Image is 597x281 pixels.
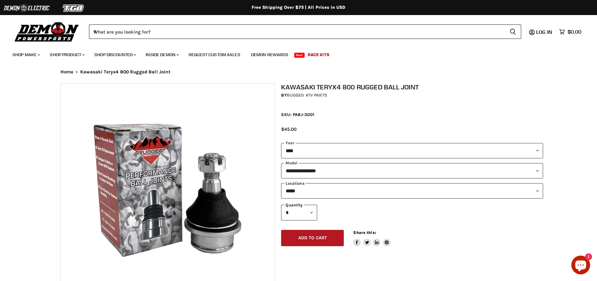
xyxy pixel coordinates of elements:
[505,24,521,39] button: Search
[281,183,543,199] select: keys
[281,111,543,118] div: SKU: PABJ-3001
[281,92,543,99] div: by
[353,230,390,247] aside: Share this:
[281,163,543,178] select: modal-name
[48,5,549,10] div: Free Shipping Over $75 | All Prices In USD
[80,69,170,75] span: Kawasaki Teryx4 800 Rugged Ball Joint
[294,53,305,58] span: New!
[60,69,74,75] a: Home
[298,235,327,241] span: Add to cart
[246,48,293,61] a: Demon Rewards
[281,230,344,247] button: Add to cart
[281,205,317,220] select: Quantity
[13,20,81,43] img: Demon Powersports
[556,27,584,36] a: $0.00
[568,29,581,35] span: $0.00
[3,2,50,14] img: Demon Electric Logo 2
[303,48,334,61] a: Race Kits
[536,29,552,35] span: Log in
[569,256,592,276] inbox-online-store-chat: Shopify online store chat
[8,48,44,61] a: Shop Make
[141,48,183,61] a: Inside Demon
[281,143,543,158] select: year
[533,29,556,35] a: Log in
[90,48,140,61] a: Shop Discounted
[353,230,376,235] span: Share this:
[45,48,88,61] a: Shop Product
[48,69,549,75] nav: Breadcrumbs
[89,24,521,39] form: Product
[89,24,505,39] input: When autocomplete results are available use up and down arrows to review and enter to select
[287,93,327,98] a: Rugged ATV Parts
[184,48,245,61] a: Request Custom Axles
[8,46,580,61] ul: Main menu
[281,83,543,91] h1: Kawasaki Teryx4 800 Rugged Ball Joint
[50,2,97,14] img: TGB Logo 2
[281,126,296,132] span: $45.00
